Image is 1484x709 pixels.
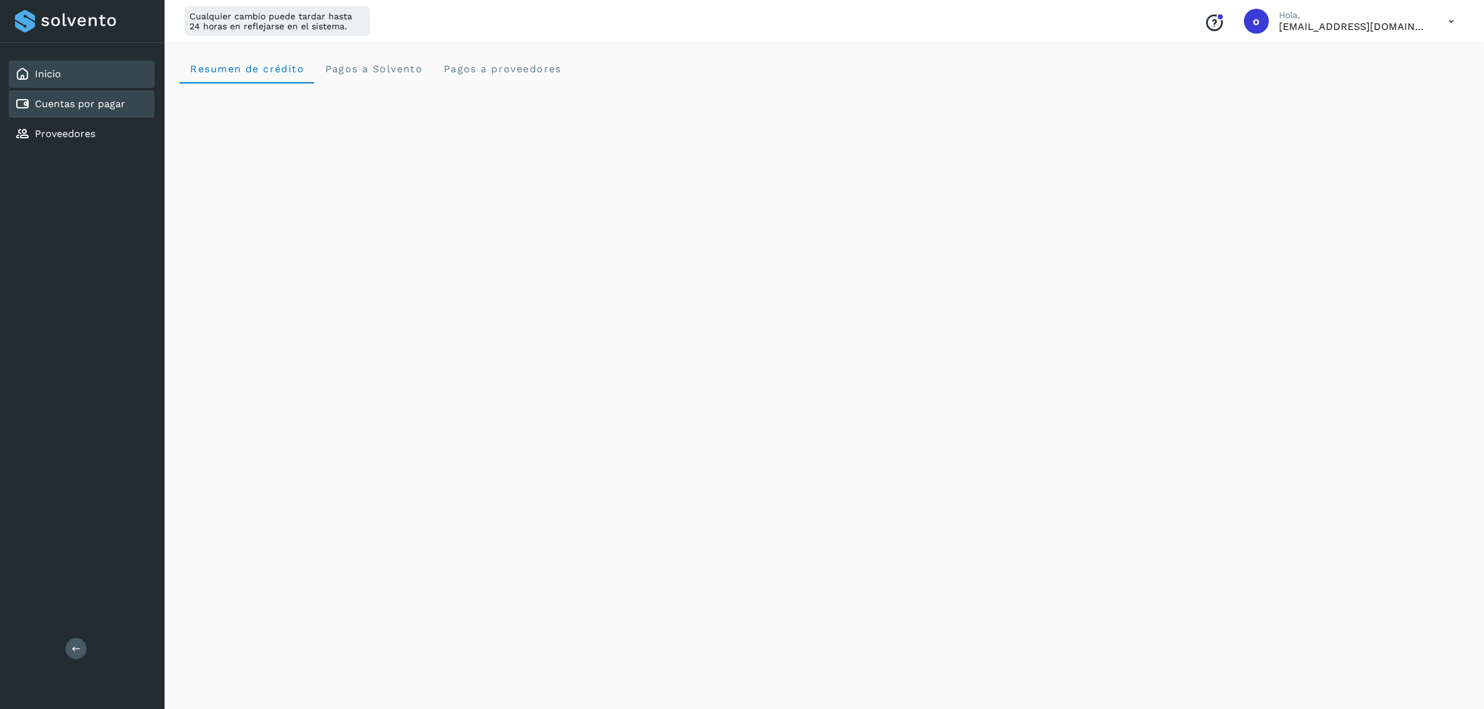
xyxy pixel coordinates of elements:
div: Inicio [9,60,155,88]
span: Resumen de crédito [189,63,304,75]
div: Cualquier cambio puede tardar hasta 24 horas en reflejarse en el sistema. [184,6,370,36]
a: Cuentas por pagar [35,98,125,110]
a: Inicio [35,68,61,80]
div: Proveedores [9,120,155,148]
div: Cuentas por pagar [9,90,155,118]
a: Proveedores [35,128,95,140]
p: Hola, [1279,10,1429,21]
span: Pagos a proveedores [443,63,562,75]
p: orlando@rfllogistics.com.mx [1279,21,1429,32]
span: Pagos a Solvento [324,63,423,75]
